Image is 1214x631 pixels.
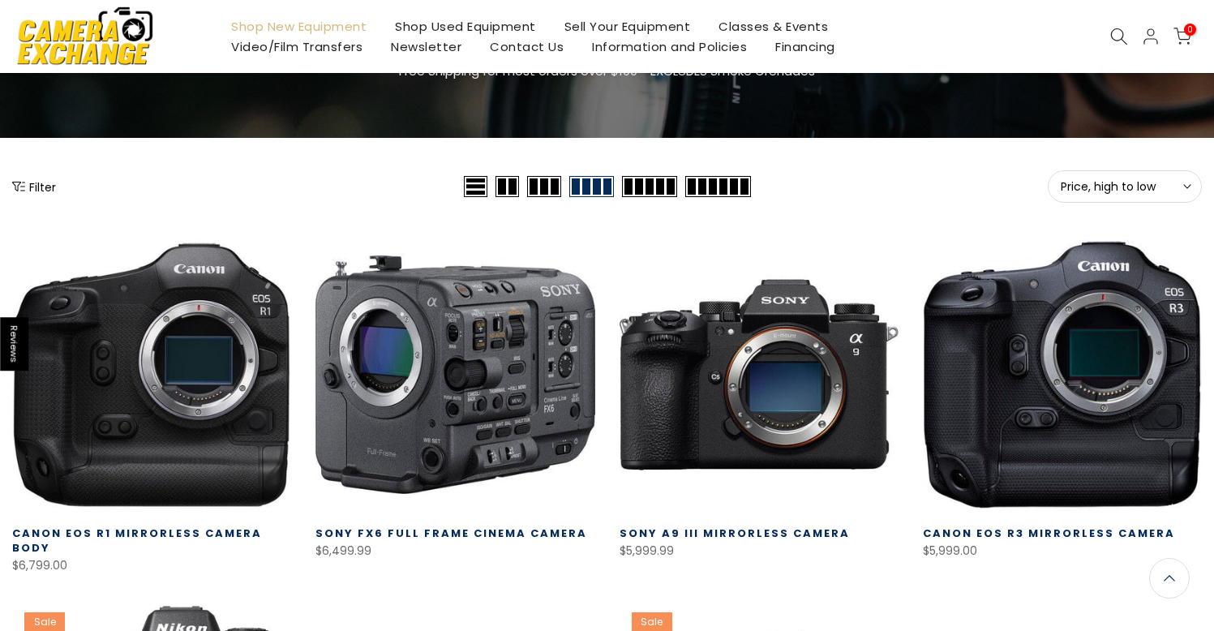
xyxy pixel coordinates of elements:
a: Classes & Events [705,16,843,36]
a: Sony a9 III Mirrorless Camera [620,526,850,541]
a: Sony FX6 Full Frame Cinema Camera [315,526,587,541]
button: Price, high to low [1048,170,1202,203]
a: Shop New Equipment [217,16,381,36]
a: Shop Used Equipment [381,16,551,36]
div: $6,799.00 [12,556,291,576]
button: Show filters [12,178,56,195]
a: 0 [1173,28,1191,45]
a: Contact Us [476,36,578,57]
a: Newsletter [377,36,476,57]
a: Canon EOS R1 Mirrorless Camera Body [12,526,262,556]
div: $5,999.00 [923,541,1202,561]
div: $6,499.99 [315,541,594,561]
a: Video/Film Transfers [217,36,377,57]
span: Price, high to low [1061,179,1189,194]
a: Information and Policies [578,36,761,57]
span: 0 [1184,24,1196,36]
div: $5,999.99 [620,541,899,561]
a: Sell Your Equipment [550,16,705,36]
a: Financing [761,36,850,57]
a: Canon EOS R3 Mirrorless Camera [923,526,1175,541]
a: Back to the top [1149,558,1190,599]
